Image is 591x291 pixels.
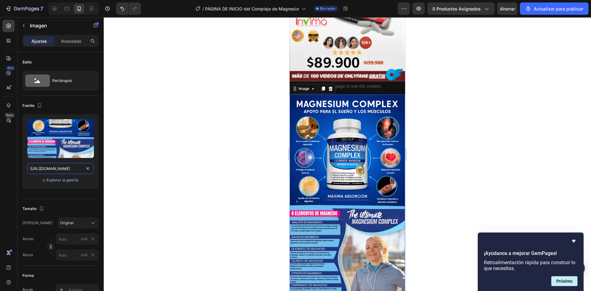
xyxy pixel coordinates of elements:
[116,2,141,15] div: Deshacer/Rehacer
[2,2,46,15] button: 7
[534,6,583,11] font: Actualizar para publicar
[31,38,47,44] font: Ajustes
[22,103,34,108] font: Fuente
[27,163,94,174] input: https://ejemplo.com/imagen.jpg
[570,237,577,245] button: Ocultar encuesta
[43,178,45,182] font: o
[484,250,577,257] h2: ¡Ayúdanos a mejorar GemPages!
[497,2,517,15] button: Ahorrar
[484,237,577,286] div: ¡Ayúdanos a mejorar GemPages!
[40,6,43,12] font: 7
[80,235,88,243] button: %
[46,177,78,183] button: Explorar la galería
[61,38,81,44] font: Avanzado
[30,22,82,29] p: Imagen
[500,6,515,11] font: Ahorrar
[89,235,96,243] button: píxeles
[484,250,557,256] font: ¡Ayúdanos a mejorar GemPages!
[205,6,299,11] font: PÁGINA DE INICIO del Complejo de Magnesio
[22,273,34,278] font: Forma
[78,253,90,257] font: píxeles
[202,6,204,11] font: /
[52,78,72,83] font: Rectángulo
[60,220,74,225] font: Original
[91,236,94,241] font: %
[520,2,589,15] button: Actualizar para publicar
[91,253,94,257] font: %
[6,113,13,117] font: Beta
[46,178,78,182] font: Explorar la galería
[22,220,52,225] font: [PERSON_NAME]
[30,22,47,29] font: Imagen
[89,251,96,259] button: píxeles
[57,217,99,228] button: Original
[22,206,37,211] font: Tamaño
[432,6,481,11] font: 0 productos asignados
[427,2,495,15] button: 0 productos asignados
[27,119,94,158] img: imagen de vista previa
[56,249,99,261] input: píxeles%
[80,251,88,259] button: %
[22,236,34,241] font: Ancho
[290,17,405,291] iframe: Área de diseño
[484,260,575,271] font: Retroalimentación rápida para construir lo que necesitas.
[22,253,33,257] font: Altura
[7,66,14,70] font: 450
[556,279,573,284] font: Próximo
[56,233,99,245] input: píxeles%
[22,60,32,64] font: Estilo
[78,236,90,241] font: píxeles
[551,276,577,286] button: Siguiente pregunta
[320,6,336,11] font: Borrador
